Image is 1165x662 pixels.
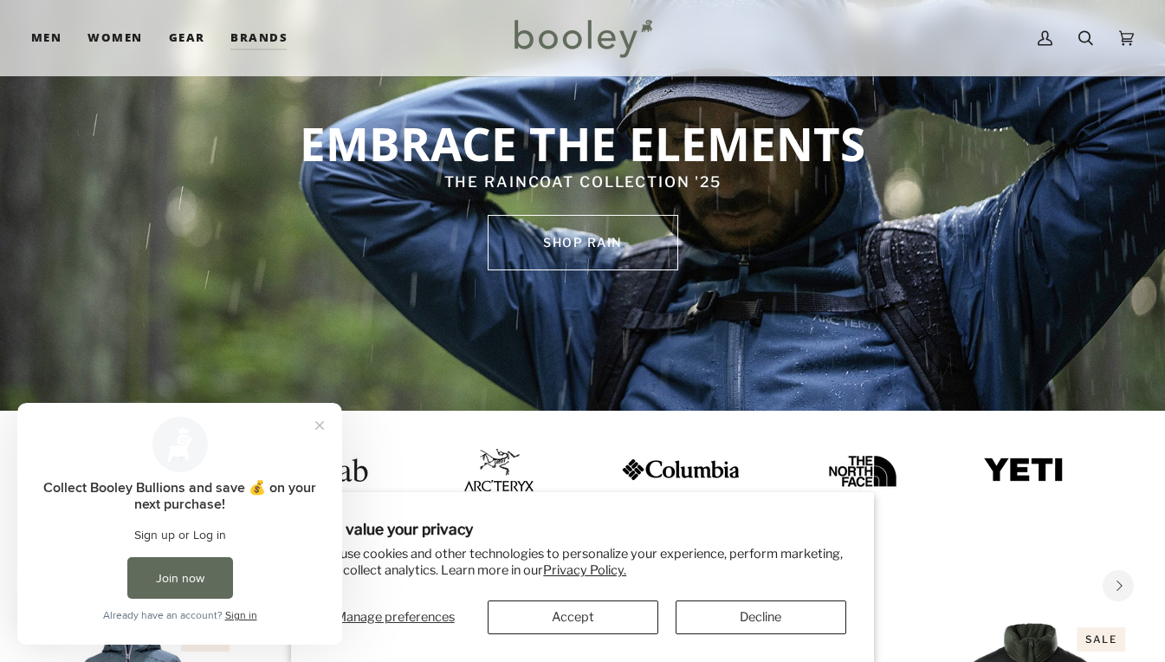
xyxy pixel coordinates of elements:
button: Next [1103,570,1134,601]
button: Manage preferences [319,600,470,634]
p: We use cookies and other technologies to personalize your experience, perform marketing, and coll... [319,546,846,579]
span: Brands [230,29,288,47]
img: Booley [507,13,658,63]
button: Accept [488,600,658,634]
h2: We value your privacy [319,520,846,538]
span: Men [31,29,61,47]
iframe: Loyalty program pop-up with offers and actions [17,403,342,645]
div: Sale [1077,627,1125,652]
span: Gear [169,29,205,47]
span: Manage preferences [335,609,455,625]
button: Decline [676,600,846,634]
span: Women [87,29,142,47]
p: THE RAINCOAT COLLECTION '25 [245,172,921,194]
a: Privacy Policy. [543,562,626,578]
a: SHOP rain [488,215,678,270]
p: EMBRACE THE ELEMENTS [245,114,921,172]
